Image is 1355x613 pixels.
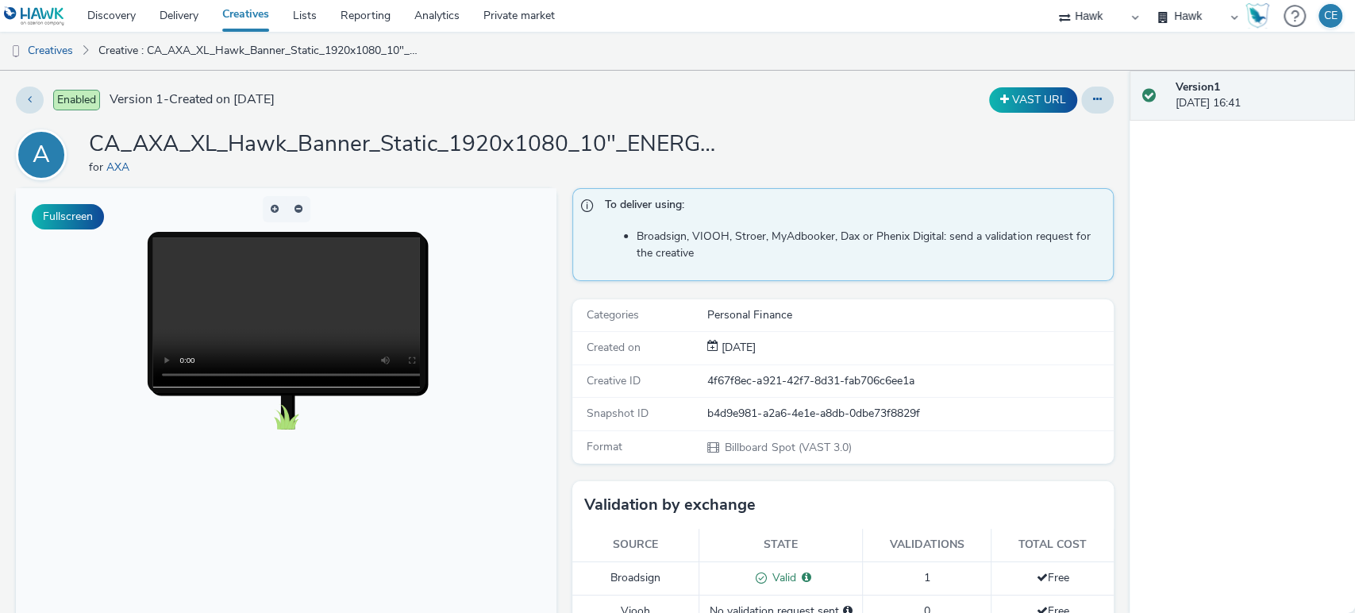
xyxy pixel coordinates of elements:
[587,406,649,421] span: Snapshot ID
[637,229,1104,261] li: Broadsign, VIOOH, Stroer, MyAdbooker, Dax or Phenix Digital: send a validation request for the cr...
[572,529,699,561] th: Source
[718,340,756,356] div: Creation 08 October 2025, 16:41
[989,87,1077,113] button: VAST URL
[89,160,106,175] span: for
[572,561,699,595] td: Broadsign
[16,147,73,162] a: A
[699,529,863,561] th: State
[924,570,930,585] span: 1
[89,129,724,160] h1: CA_AXA_XL_Hawk_Banner_Static_1920x1080_10"_ENERGY-TRANSITION_ENG_20251008
[587,373,641,388] span: Creative ID
[32,204,104,229] button: Fullscreen
[106,160,136,175] a: AXA
[4,6,65,26] img: undefined Logo
[587,340,641,355] span: Created on
[1245,3,1269,29] img: Hawk Academy
[8,44,24,60] img: dooh
[584,493,756,517] h3: Validation by exchange
[33,133,50,177] div: A
[90,32,429,70] a: Creative : CA_AXA_XL_Hawk_Banner_Static_1920x1080_10"_ENERGY-TRANSITION_ENG_20251008
[991,529,1114,561] th: Total cost
[723,440,851,455] span: Billboard Spot (VAST 3.0)
[1176,79,1220,94] strong: Version 1
[605,197,1096,218] span: To deliver using:
[707,307,1111,323] div: Personal Finance
[587,439,622,454] span: Format
[1036,570,1068,585] span: Free
[707,406,1111,422] div: b4d9e981-a2a6-4e1e-a8db-0dbe73f8829f
[1245,3,1276,29] a: Hawk Academy
[767,570,796,585] span: Valid
[718,340,756,355] span: [DATE]
[110,91,275,109] span: Version 1 - Created on [DATE]
[863,529,991,561] th: Validations
[1176,79,1342,112] div: [DATE] 16:41
[707,373,1111,389] div: 4f67f8ec-a921-42f7-8d31-fab706c6ee1a
[53,90,100,110] span: Enabled
[985,87,1081,113] div: Duplicate the creative as a VAST URL
[1324,4,1338,28] div: CE
[587,307,639,322] span: Categories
